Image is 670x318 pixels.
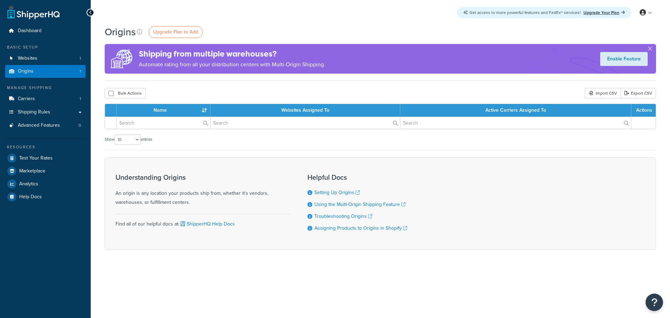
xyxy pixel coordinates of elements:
[620,88,656,98] a: Export CSV
[314,224,407,232] a: Assigning Products to Origins in Shopify
[210,117,400,129] input: Search
[646,294,663,311] button: Open Resource Center
[18,28,42,34] span: Dashboard
[5,65,85,78] a: Origins 1
[19,181,38,187] span: Analytics
[149,26,203,38] a: Upgrade Plan to Add
[5,119,85,132] li: Advanced Features
[5,44,85,50] div: Basic Setup
[5,93,85,105] li: Carriers
[314,189,360,196] a: Setting Up Origins
[117,117,210,129] input: Search
[5,85,85,91] div: Manage Shipping
[116,173,290,181] h3: Understanding Origins
[116,214,290,229] div: Find all of our helpful docs at:
[400,117,631,129] input: Search
[314,213,372,220] a: Troubleshooting Origins
[139,48,325,60] h4: Shipping from multiple warehouses?
[5,52,85,65] li: Websites
[583,9,625,16] a: Upgrade Your Plan
[105,44,139,74] img: ad-origins-multi-dfa493678c5a35abed25fd24b4b8a3fa3505936ce257c16c00bdefe2f3200be3.png
[5,119,85,132] a: Advanced Features 0
[5,178,85,190] a: Analytics
[5,165,85,177] a: Marketplace
[5,191,85,203] a: Help Docs
[79,123,81,128] span: 0
[80,68,81,74] span: 1
[18,123,60,128] span: Advanced Features
[469,9,581,16] span: Get access to more powerful features and FedEx® services!
[18,68,33,74] span: Origins
[80,96,81,102] span: 1
[18,109,50,115] span: Shipping Rules
[5,52,85,65] a: Websites 1
[5,93,85,105] a: Carriers 1
[314,201,405,208] a: Using the Multi-Origin Shipping Feature
[18,96,35,102] span: Carriers
[139,60,325,69] p: Automate rating from all your distribution centers with Multi-Origin Shipping.
[5,24,85,37] a: Dashboard
[80,56,81,61] span: 1
[153,28,198,36] span: Upgrade Plan to Add
[114,134,141,145] select: Showentries
[19,155,53,161] span: Test Your Rates
[631,104,656,117] th: Actions
[600,52,648,66] a: Enable Feature
[179,220,235,228] a: ShipperHQ Help Docs
[5,152,85,164] a: Test Your Rates
[105,88,146,98] button: Bulk Actions
[19,168,45,174] span: Marketplace
[105,25,136,39] h1: Origins
[7,5,60,19] a: ShipperHQ Home
[5,144,85,150] div: Resources
[400,104,631,117] th: Active Carriers Assigned To
[19,194,42,200] span: Help Docs
[5,65,85,78] li: Origins
[117,104,210,117] th: Name
[18,56,37,61] span: Websites
[5,106,85,119] a: Shipping Rules
[116,173,290,207] div: An origin is any location your products ship from, whether it's vendors, warehouses, or fulfillme...
[105,134,152,145] label: Show entries
[210,104,400,117] th: Websites Assigned To
[585,88,620,98] div: Import CSV
[307,173,407,181] h3: Helpful Docs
